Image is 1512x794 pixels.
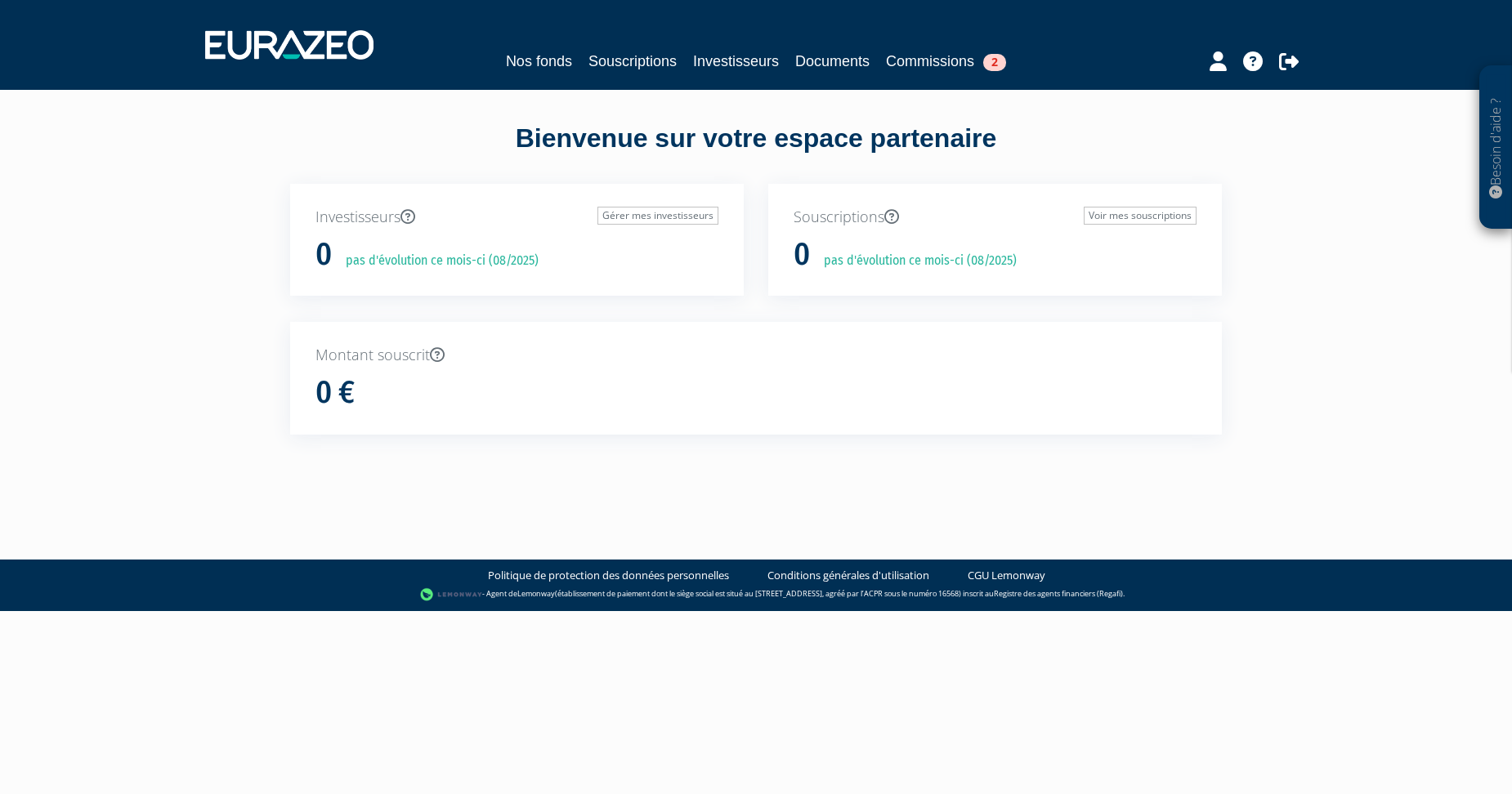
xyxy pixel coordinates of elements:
div: - Agent de (établissement de paiement dont le siège social est situé au [STREET_ADDRESS], agréé p... [16,587,1496,603]
a: Nos fonds [506,50,572,73]
p: Montant souscrit [315,345,1197,366]
p: Investisseurs [315,207,718,228]
a: Registre des agents financiers (Regafi) [994,588,1123,599]
h1: 0 [315,238,332,272]
a: Politique de protection des données personnelles [488,568,729,583]
a: Voir mes souscriptions [1084,207,1197,225]
p: pas d'évolution ce mois-ci (08/2025) [812,252,1017,270]
a: Documents [795,50,870,73]
p: Besoin d'aide ? [1487,74,1505,221]
a: Conditions générales d'utilisation [767,568,929,583]
a: Lemonway [517,588,555,599]
a: Investisseurs [693,50,779,73]
a: Souscriptions [588,50,677,73]
h1: 0 € [315,376,355,410]
span: 2 [983,54,1006,71]
a: Gérer mes investisseurs [597,207,718,225]
a: Commissions2 [886,50,1006,73]
h1: 0 [794,238,810,272]
div: Bienvenue sur votre espace partenaire [278,120,1234,184]
img: logo-lemonway.png [420,587,483,603]
p: Souscriptions [794,207,1197,228]
img: 1732889491-logotype_eurazeo_blanc_rvb.png [205,30,374,60]
p: pas d'évolution ce mois-ci (08/2025) [334,252,539,270]
a: CGU Lemonway [968,568,1045,583]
